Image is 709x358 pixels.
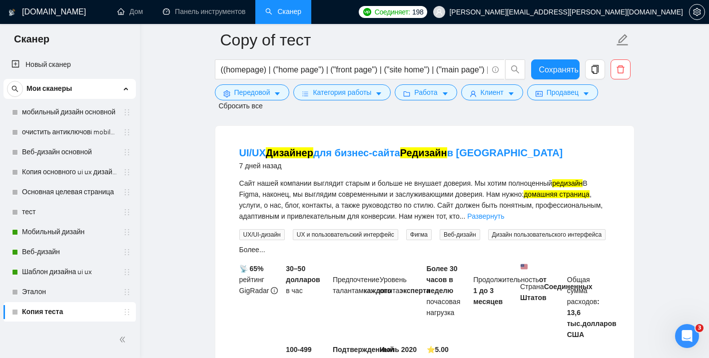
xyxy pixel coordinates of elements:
font: Подтвержденный [333,346,394,354]
font: 3 [698,325,702,331]
font: Дизайн пользовательского интерфейса [492,231,602,238]
a: Веб-дизайн основной [22,142,117,162]
span: инфо-круг [492,66,499,73]
span: курсор вниз [274,90,281,97]
button: Сохранять [531,59,580,79]
font: каждого [363,287,391,295]
font: UX/UI-дизайн [243,231,281,238]
font: Дизайнер [266,147,313,158]
input: Имя сканера... [220,27,614,52]
a: приборная панельПанель инструментов [163,7,245,16]
span: параметр [223,90,230,97]
font: Предпочтение талантам [333,276,379,295]
font: 5.00 [435,346,449,354]
font: Продавец [547,88,579,96]
span: держатель [123,188,131,196]
font: для бизнес-сайта [313,147,400,158]
font: UI/UX [239,147,266,158]
font: рейтинг GigRadar [239,276,269,295]
a: Копия основного ui ux дизайна [22,162,117,182]
font: Передовой [234,88,270,96]
a: Основная целевая страница [22,182,117,202]
a: мобильный дизайн основной [22,102,117,122]
font: Более 30 часов в неделю [427,265,458,295]
span: курсор вниз [508,90,515,97]
a: Копия теста [22,302,117,322]
a: Эталон [22,282,117,302]
span: папка [403,90,410,97]
font: Категория работы [313,88,371,96]
a: домДом [117,7,143,16]
font: ... [460,212,466,220]
font: Страна [520,283,544,291]
font: 7 дней назад [239,162,282,170]
button: удалить [611,59,631,79]
img: upwork-logo.png [363,8,371,16]
font: 📡 [239,265,248,273]
span: держатель [123,228,131,236]
span: бары [302,90,309,97]
span: пользователь [470,90,477,97]
button: пользовательКлиенткурсор вниз [461,84,523,100]
input: Поиск работы фрилансером... [221,63,488,76]
font: ⭐️ [427,346,435,354]
button: барыКатегория работыкурсор вниз [293,84,391,100]
font: Сохранять [539,65,579,74]
li: Мои сканеры [3,79,136,342]
a: Веб-дизайн [22,242,117,262]
span: двойной левый [119,335,129,345]
span: поиск [506,65,525,74]
a: тест [22,202,117,222]
font: Сайт нашей компании выглядит старым и больше не внушает доверия. Мы хотим полноценный [239,179,553,187]
font: редизайн [552,179,583,187]
font: долларов США [567,320,617,339]
span: параметр [690,8,705,16]
span: держатель [123,248,131,256]
span: держатель [123,128,131,136]
font: Соединяет: [375,8,410,16]
font: Сбросить все [219,102,263,110]
button: параметр [689,4,705,20]
button: поиск [505,59,525,79]
font: : 13,6 тыс. [567,298,600,328]
span: курсор вниз [442,90,449,97]
font: Редизайн [400,147,447,158]
span: пользователь [436,8,443,15]
font: Сканер [14,33,49,45]
font: Клиент [481,88,504,96]
span: редактировать [616,33,629,46]
font: Фигма [410,231,428,238]
button: поиск [7,81,23,97]
a: Расширять [467,212,504,220]
font: 30–50 долларов [286,265,320,284]
span: инфо-круг [271,287,278,294]
font: 100-499 [286,346,311,354]
span: держатель [123,208,131,216]
button: папкаРаботакурсор вниз [395,84,457,100]
iframe: Интерком-чат в режиме реального времени [675,324,699,348]
font: эксперта [399,287,430,295]
font: Продолжительность [473,276,539,284]
a: UI/UXДизайнердля бизнес-сайтаРедизайнв [GEOGRAPHIC_DATA] [239,147,563,158]
font: от 1 до 3 месяцев [473,276,547,306]
font: Развернуть [467,212,504,220]
font: Общая сумма расходов [567,276,597,306]
font: Соединенных Штатов [520,283,592,302]
font: 198 [412,8,423,16]
font: 65% [249,265,263,273]
a: Шаблон дизайна ui ux [22,262,117,282]
img: логотип [8,4,15,20]
span: курсор вниз [375,90,382,97]
span: держатель [123,308,131,316]
li: Новый сканер [3,55,136,75]
button: копия [585,59,605,79]
font: Веб-дизайн [444,231,476,238]
font: в час [286,287,302,295]
span: держатель [123,288,131,296]
a: очистить антиключовi mobile design главная [22,122,117,142]
button: параметрПередовойкурсор вниз [215,84,290,100]
font: почасовая нагрузка [427,298,461,317]
span: держатель [123,168,131,176]
a: параметр [689,8,705,16]
span: удалить [611,65,630,74]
